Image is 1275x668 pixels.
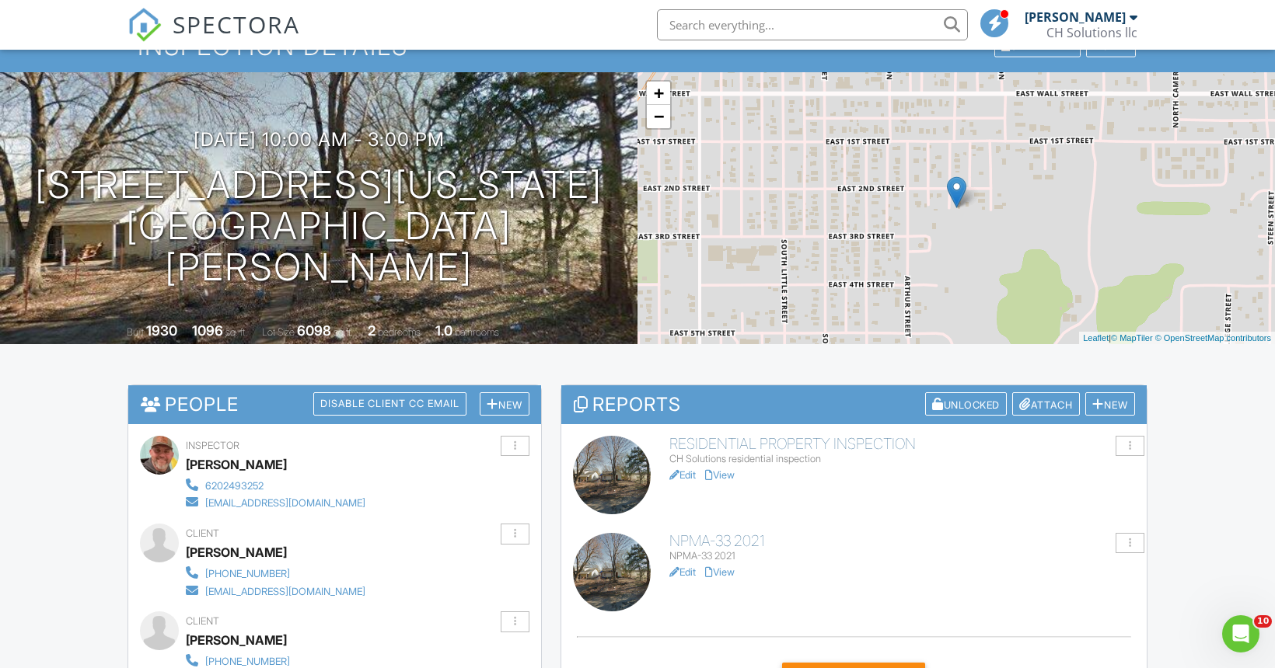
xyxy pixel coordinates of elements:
[378,326,421,338] span: bedrooms
[647,82,670,105] a: Zoom in
[1254,615,1272,628] span: 10
[173,8,300,40] span: SPECTORA
[1046,25,1137,40] div: CH Solutions llc
[186,615,219,627] span: Client
[194,129,445,150] h3: [DATE] 10:00 am - 3:00 pm
[647,105,670,128] a: Zoom out
[368,322,376,339] div: 2
[127,21,300,54] a: SPECTORA
[669,453,1135,465] div: CH Solutions residential inspection
[186,440,239,451] span: Inspector
[297,322,331,339] div: 6098
[1079,332,1275,345] div: |
[192,322,223,339] div: 1096
[669,550,1135,562] div: NPMA-33 2021
[186,527,219,539] span: Client
[657,9,968,40] input: Search everything...
[669,533,1135,563] a: NPMA-33 2021 NPMA-33 2021
[205,586,365,598] div: [EMAIL_ADDRESS][DOMAIN_NAME]
[186,564,365,581] a: [PHONE_NUMBER]
[225,326,247,338] span: sq. ft.
[186,582,365,599] a: [EMAIL_ADDRESS][DOMAIN_NAME]
[127,8,162,42] img: The Best Home Inspection Software - Spectora
[669,566,696,578] a: Edit
[669,469,696,481] a: Edit
[186,541,287,564] div: [PERSON_NAME]
[138,33,1137,60] h1: Inspection Details
[669,436,1135,452] h6: Residential Property Inspection
[127,326,144,338] span: Built
[925,392,1007,416] div: Unlocked
[705,566,735,578] a: View
[1083,333,1109,343] a: Leaflet
[455,326,499,338] span: bathrooms
[1012,392,1080,416] div: Attach
[146,322,177,339] div: 1930
[435,322,452,339] div: 1.0
[128,385,541,423] h3: People
[205,656,290,668] div: [PHONE_NUMBER]
[186,628,287,652] div: [PERSON_NAME]
[994,36,1081,57] div: Client View
[669,533,1135,549] h6: NPMA-33 2021
[480,392,529,416] div: New
[186,493,365,510] a: [EMAIL_ADDRESS][DOMAIN_NAME]
[1085,392,1135,416] div: New
[25,165,613,287] h1: [STREET_ADDRESS][US_STATE] [GEOGRAPHIC_DATA][PERSON_NAME]
[205,497,365,510] div: [EMAIL_ADDRESS][DOMAIN_NAME]
[334,326,353,338] span: sq.ft.
[205,480,264,492] div: 6202493252
[705,469,735,481] a: View
[561,385,1147,423] h3: Reports
[1025,9,1126,25] div: [PERSON_NAME]
[669,436,1135,466] a: Residential Property Inspection CH Solutions residential inspection
[1086,36,1137,57] div: More
[1111,333,1153,343] a: © MapTiler
[186,476,365,493] a: 6202493252
[993,40,1085,51] a: Client View
[1155,333,1271,343] a: © OpenStreetMap contributors
[205,568,290,580] div: [PHONE_NUMBER]
[186,453,287,476] div: [PERSON_NAME]
[262,326,295,338] span: Lot Size
[313,392,466,416] div: Disable Client CC Email
[1222,615,1259,652] iframe: Intercom live chat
